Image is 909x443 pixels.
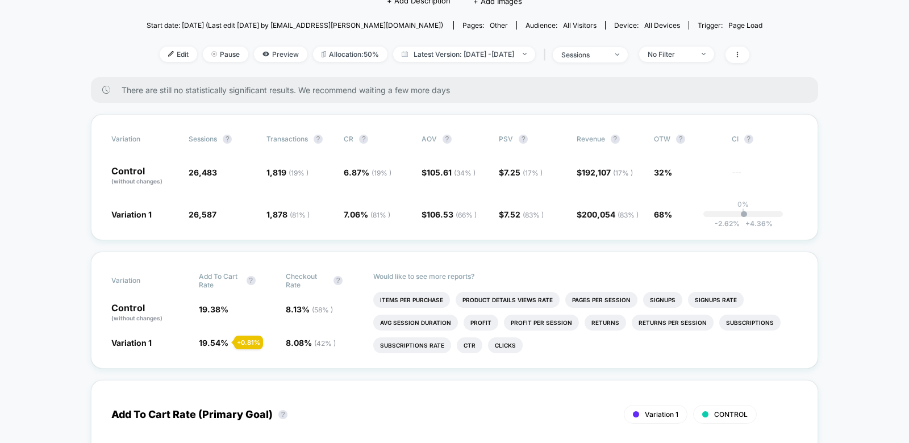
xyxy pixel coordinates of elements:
img: end [615,53,619,56]
span: 192,107 [582,168,633,177]
span: Sessions [189,135,217,143]
span: $ [422,210,477,219]
span: Latest Version: [DATE] - [DATE] [393,47,535,62]
p: Would like to see more reports? [373,272,798,281]
span: other [490,21,508,30]
p: Control [111,303,187,323]
span: ( 81 % ) [370,211,390,219]
li: Subscriptions Rate [373,337,451,353]
span: 7.52 [504,210,544,219]
div: Trigger: [698,21,762,30]
span: Checkout Rate [286,272,328,289]
span: ( 34 % ) [454,169,476,177]
li: Pages Per Session [565,292,637,308]
span: ( 17 % ) [523,169,543,177]
button: ? [333,276,343,285]
span: ( 17 % ) [613,169,633,177]
button: ? [247,276,256,285]
span: $ [577,210,639,219]
span: + [745,219,750,228]
span: Preview [254,47,307,62]
span: ( 83 % ) [618,211,639,219]
span: Variation [111,135,174,144]
span: 4.36 % [740,219,773,228]
button: ? [314,135,323,144]
span: -2.62 % [715,219,740,228]
span: CONTROL [714,410,748,419]
span: Edit [160,47,197,62]
span: 32% [654,168,672,177]
button: ? [278,410,287,419]
button: ? [223,135,232,144]
p: Control [111,166,177,186]
span: 200,054 [582,210,639,219]
li: Subscriptions [719,315,781,331]
span: ( 42 % ) [314,339,336,348]
span: Device: [605,21,689,30]
span: --- [732,169,798,186]
span: CR [344,135,353,143]
button: ? [676,135,685,144]
span: 1,878 [266,210,310,219]
span: $ [499,168,543,177]
li: Clicks [488,337,523,353]
span: 68% [654,210,672,219]
span: ( 19 % ) [289,169,308,177]
li: Items Per Purchase [373,292,450,308]
button: ? [744,135,753,144]
span: 26,483 [189,168,217,177]
span: AOV [422,135,437,143]
img: calendar [402,51,408,57]
span: Revenue [577,135,605,143]
span: 26,587 [189,210,216,219]
img: end [523,53,527,55]
li: Signups [643,292,682,308]
span: 1,819 [266,168,308,177]
span: $ [577,168,633,177]
span: 6.87 % [344,168,391,177]
div: sessions [561,51,607,59]
span: ( 66 % ) [456,211,477,219]
span: Variation [111,272,174,289]
span: 8.08 % [286,338,336,348]
span: Variation 1 [645,410,678,419]
span: 7.06 % [344,210,390,219]
button: ? [443,135,452,144]
span: There are still no statistically significant results. We recommend waiting a few more days [122,85,795,95]
span: OTW [654,135,716,144]
img: edit [168,51,174,57]
span: 19.38 % [199,304,228,314]
span: 105.61 [427,168,476,177]
li: Avg Session Duration [373,315,458,331]
span: $ [499,210,544,219]
span: Allocation: 50% [313,47,387,62]
span: Variation 1 [111,210,152,219]
span: ( 19 % ) [372,169,391,177]
button: ? [359,135,368,144]
button: ? [611,135,620,144]
li: Returns [585,315,626,331]
span: (without changes) [111,315,162,321]
span: 106.53 [427,210,477,219]
span: Variation 1 [111,338,152,348]
span: (without changes) [111,178,162,185]
div: No Filter [648,50,693,58]
span: All Visitors [563,21,597,30]
li: Product Details Views Rate [456,292,560,308]
span: ( 83 % ) [523,211,544,219]
span: | [541,47,553,63]
button: ? [519,135,528,144]
span: PSV [499,135,513,143]
li: Returns Per Session [632,315,714,331]
p: | [742,208,744,217]
img: end [702,53,706,55]
div: + 0.81 % [234,336,263,349]
span: ( 58 % ) [312,306,333,314]
span: Page Load [728,21,762,30]
div: Pages: [462,21,508,30]
p: 0% [737,200,749,208]
div: Audience: [526,21,597,30]
img: end [211,51,217,57]
span: 19.54 % [199,338,228,348]
li: Signups Rate [688,292,744,308]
